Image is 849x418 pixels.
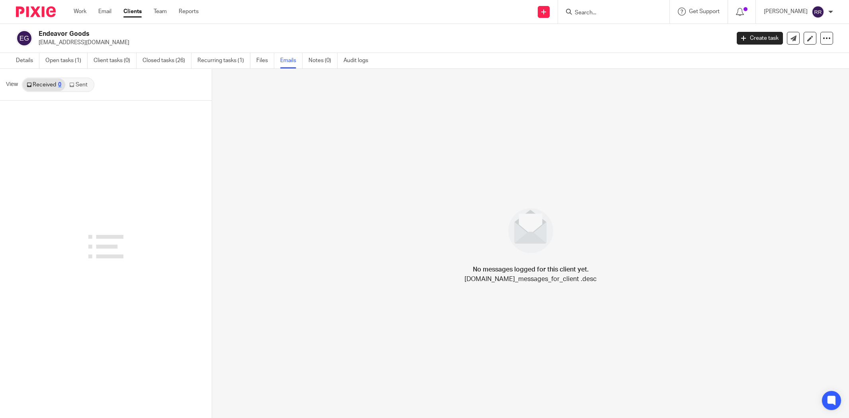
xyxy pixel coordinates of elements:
[344,53,374,68] a: Audit logs
[123,8,142,16] a: Clients
[16,6,56,17] img: Pixie
[74,8,86,16] a: Work
[16,53,39,68] a: Details
[737,32,783,45] a: Create task
[142,53,191,68] a: Closed tasks (26)
[179,8,199,16] a: Reports
[280,53,303,68] a: Emails
[308,53,338,68] a: Notes (0)
[98,8,111,16] a: Email
[812,6,824,18] img: svg%3E
[39,30,587,38] h2: Endeavor Goods
[197,53,250,68] a: Recurring tasks (1)
[154,8,167,16] a: Team
[39,39,725,47] p: [EMAIL_ADDRESS][DOMAIN_NAME]
[574,10,646,17] input: Search
[503,203,558,258] img: image
[58,82,61,88] div: 0
[6,80,18,89] span: View
[473,265,589,274] h4: No messages logged for this client yet.
[16,30,33,47] img: svg%3E
[689,9,720,14] span: Get Support
[23,78,65,91] a: Received0
[65,78,93,91] a: Sent
[764,8,808,16] p: [PERSON_NAME]
[45,53,88,68] a: Open tasks (1)
[465,274,597,284] p: [DOMAIN_NAME]_messages_for_client .desc
[256,53,274,68] a: Files
[94,53,137,68] a: Client tasks (0)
